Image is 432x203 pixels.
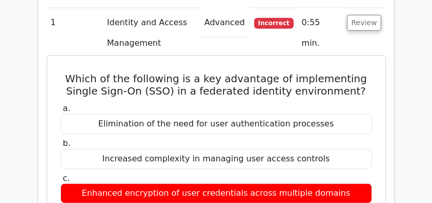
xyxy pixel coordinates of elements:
span: c. [63,173,70,183]
span: Incorrect [254,18,294,28]
td: 0:55 min. [298,8,343,58]
span: b. [63,138,71,148]
h5: Which of the following is a key advantage of implementing Single Sign-On (SSO) in a federated ide... [59,72,373,97]
button: Review [347,15,382,31]
td: Advanced [200,8,250,38]
div: Increased complexity in managing user access controls [60,149,372,169]
span: a. [63,103,71,113]
td: Identity and Access Management [103,8,200,58]
div: Elimination of the need for user authentication processes [60,114,372,134]
td: 1 [47,8,103,58]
